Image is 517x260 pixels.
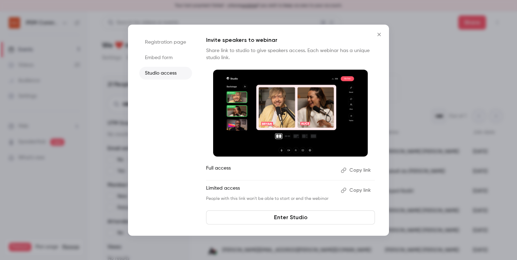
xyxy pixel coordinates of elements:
[213,70,368,157] img: Invite speakers to webinar
[206,210,375,224] a: Enter Studio
[206,47,375,61] p: Share link to studio to give speakers access. Each webinar has a unique studio link.
[372,27,386,42] button: Close
[139,51,192,64] li: Embed form
[206,196,335,202] p: People with this link won't be able to start or end the webinar
[206,36,375,44] p: Invite speakers to webinar
[206,185,335,196] p: Limited access
[206,165,335,176] p: Full access
[338,165,375,176] button: Copy link
[139,67,192,80] li: Studio access
[338,185,375,196] button: Copy link
[139,36,192,49] li: Registration page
